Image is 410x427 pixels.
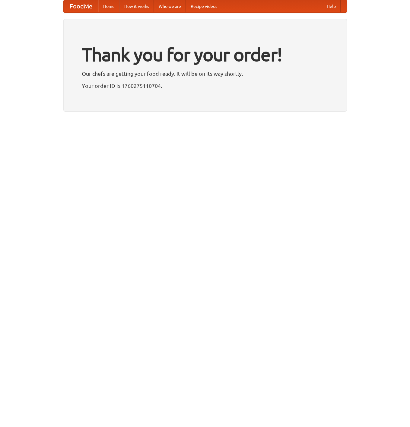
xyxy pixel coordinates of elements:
a: FoodMe [64,0,98,12]
a: Home [98,0,119,12]
h1: Thank you for your order! [82,40,329,69]
a: Recipe videos [186,0,222,12]
a: Who we are [154,0,186,12]
a: Help [322,0,341,12]
p: Your order ID is 1760275110704. [82,81,329,90]
a: How it works [119,0,154,12]
p: Our chefs are getting your food ready. It will be on its way shortly. [82,69,329,78]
